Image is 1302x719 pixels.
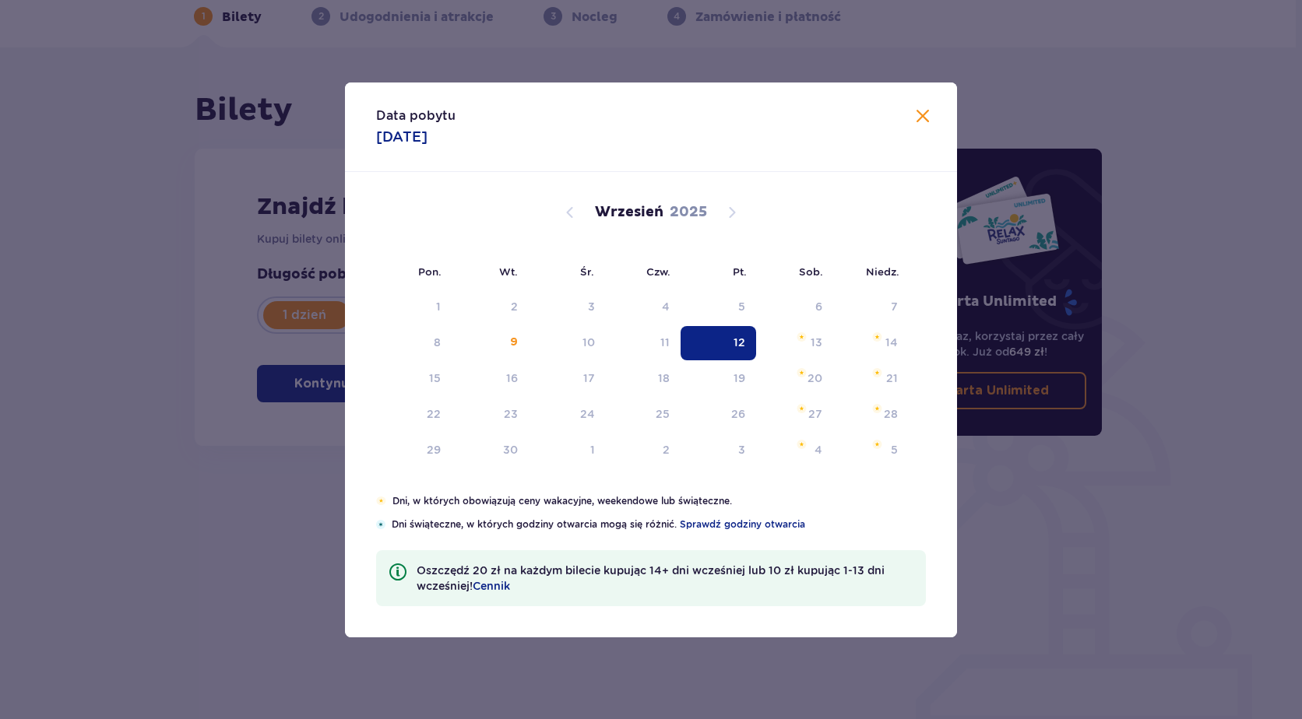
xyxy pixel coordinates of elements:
div: 5 [738,299,745,314]
div: 19 [734,370,745,386]
div: 29 [427,442,441,458]
div: 20 [808,370,822,386]
small: Sob. [799,265,823,278]
td: piątek, 26 września 2025 [681,398,756,432]
div: 4 [662,299,670,314]
td: niedziela, 21 września 2025 [833,362,909,396]
small: Niedz. [866,265,899,278]
div: 10 [582,335,595,350]
td: niedziela, 28 września 2025 [833,398,909,432]
td: czwartek, 25 września 2025 [606,398,681,432]
small: Śr. [580,265,594,278]
td: wtorek, 30 września 2025 [452,433,529,468]
div: 6 [815,299,822,314]
div: 30 [503,442,518,458]
small: Wt. [499,265,518,278]
div: 12 [734,335,745,350]
td: Not available. poniedziałek, 8 września 2025 [376,326,452,360]
td: wtorek, 16 września 2025 [452,362,529,396]
td: poniedziałek, 22 września 2025 [376,398,452,432]
div: 1 [436,299,441,314]
p: 2025 [670,203,707,222]
div: 1 [590,442,595,458]
div: 24 [580,406,595,422]
small: Pon. [418,265,442,278]
div: 3 [738,442,745,458]
div: 9 [510,335,518,350]
div: 13 [811,335,822,350]
div: 17 [583,370,595,386]
td: poniedziałek, 29 września 2025 [376,433,452,468]
td: niedziela, 14 września 2025 [833,326,909,360]
p: Wrzesień [595,203,663,222]
div: 26 [731,406,745,422]
div: 18 [658,370,670,386]
small: Czw. [646,265,670,278]
td: Selected. piątek, 12 września 2025 [681,326,756,360]
div: 23 [504,406,518,422]
td: niedziela, 5 października 2025 [833,433,909,468]
td: Not available. niedziela, 7 września 2025 [833,290,909,324]
div: 8 [434,335,441,350]
td: Not available. poniedziałek, 1 września 2025 [376,290,452,324]
td: piątek, 19 września 2025 [681,362,756,396]
td: Not available. piątek, 5 września 2025 [681,290,756,324]
div: 11 [660,335,670,350]
td: Not available. wtorek, 2 września 2025 [452,290,529,324]
div: 15 [429,370,441,386]
td: Not available. środa, 3 września 2025 [529,290,606,324]
div: 2 [511,299,518,314]
td: sobota, 27 września 2025 [756,398,833,432]
div: 27 [808,406,822,422]
td: środa, 17 września 2025 [529,362,606,396]
td: środa, 1 października 2025 [529,433,606,468]
td: wtorek, 9 września 2025 [452,326,529,360]
div: 4 [815,442,822,458]
div: 3 [588,299,595,314]
div: 2 [663,442,670,458]
small: Pt. [733,265,747,278]
td: środa, 10 września 2025 [529,326,606,360]
td: czwartek, 2 października 2025 [606,433,681,468]
td: Not available. czwartek, 4 września 2025 [606,290,681,324]
div: Calendar [345,172,957,494]
td: czwartek, 11 września 2025 [606,326,681,360]
div: 16 [506,370,518,386]
div: 22 [427,406,441,422]
td: sobota, 20 września 2025 [756,362,833,396]
td: poniedziałek, 15 września 2025 [376,362,452,396]
td: piątek, 3 października 2025 [681,433,756,468]
td: środa, 24 września 2025 [529,398,606,432]
td: wtorek, 23 września 2025 [452,398,529,432]
td: czwartek, 18 września 2025 [606,362,681,396]
td: sobota, 4 października 2025 [756,433,833,468]
td: Not available. sobota, 6 września 2025 [756,290,833,324]
div: 25 [656,406,670,422]
td: sobota, 13 września 2025 [756,326,833,360]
